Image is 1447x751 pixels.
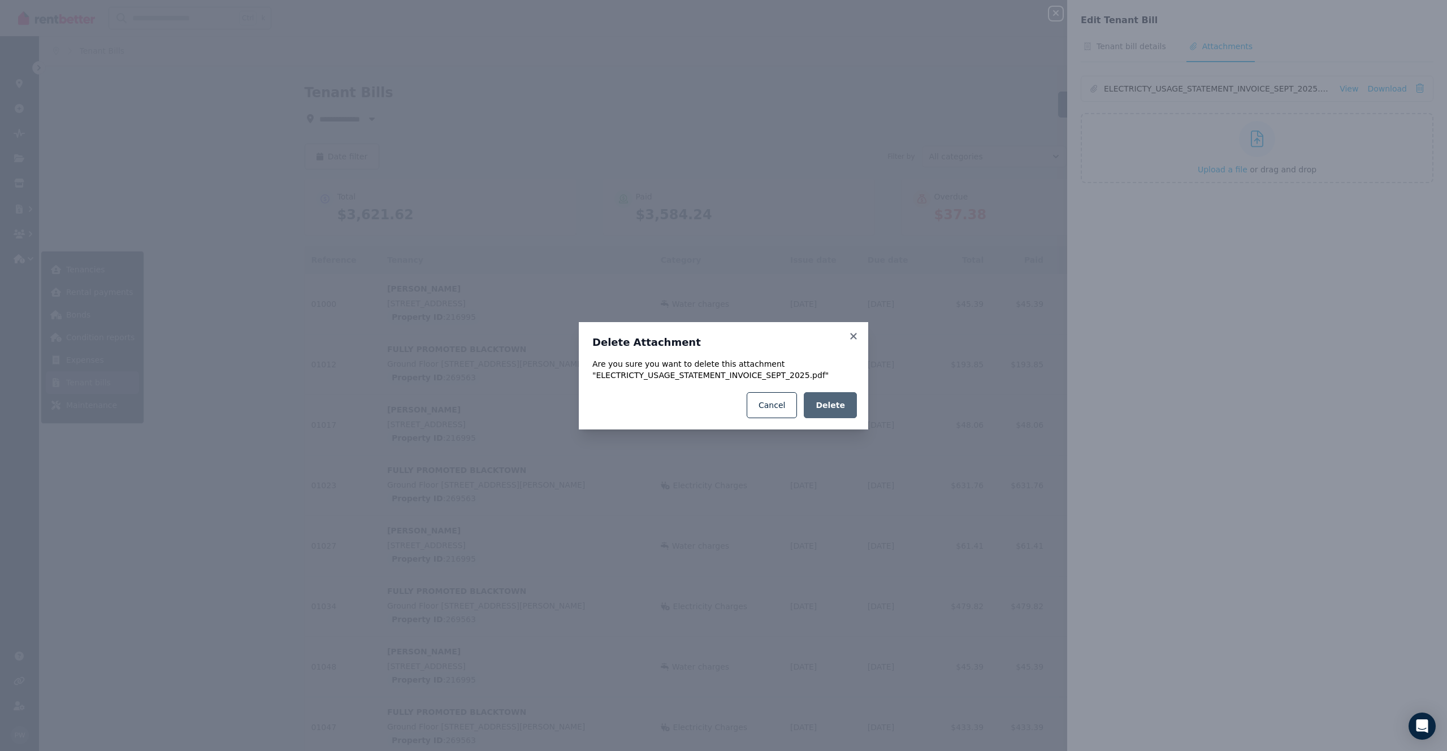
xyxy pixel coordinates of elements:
span: Delete [816,400,845,411]
div: Are you sure you want to delete this attachment " ELECTRICTY_USAGE_STATEMENT_INVOICE_SEPT_2025.pdf " [592,358,855,381]
button: Delete [804,392,857,418]
div: Open Intercom Messenger [1409,713,1436,740]
button: Cancel [747,392,797,418]
h3: Delete Attachment [592,336,855,349]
